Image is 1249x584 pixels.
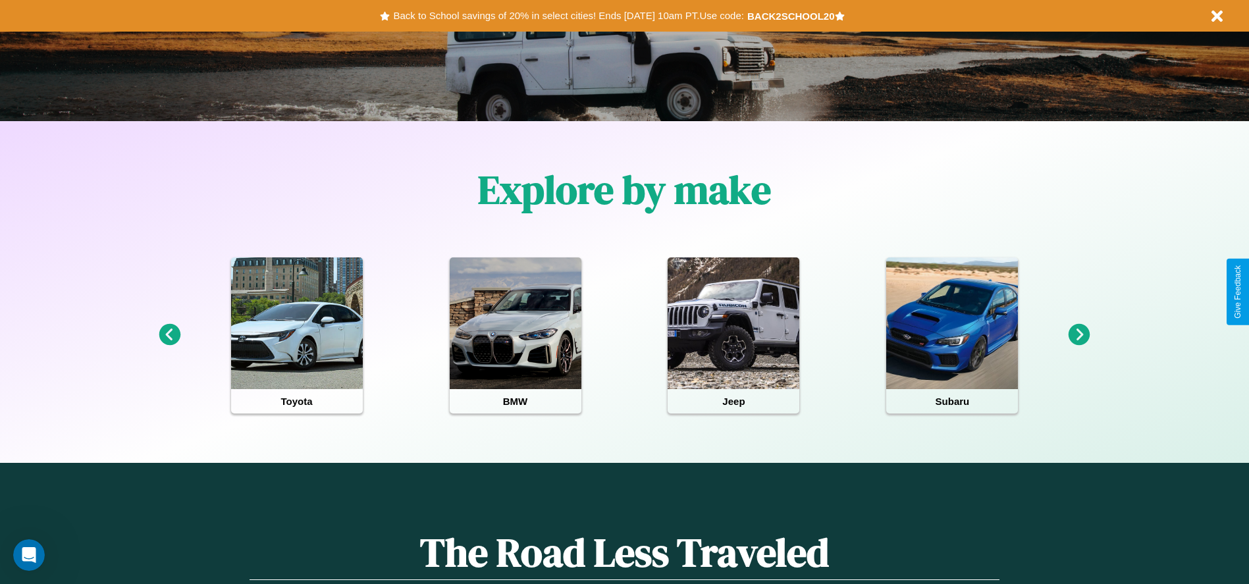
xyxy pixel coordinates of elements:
[478,163,771,217] h1: Explore by make
[747,11,835,22] b: BACK2SCHOOL20
[450,389,581,413] h4: BMW
[390,7,747,25] button: Back to School savings of 20% in select cities! Ends [DATE] 10am PT.Use code:
[668,389,799,413] h4: Jeep
[1233,265,1242,319] div: Give Feedback
[886,389,1018,413] h4: Subaru
[13,539,45,571] iframe: Intercom live chat
[250,525,999,580] h1: The Road Less Traveled
[231,389,363,413] h4: Toyota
